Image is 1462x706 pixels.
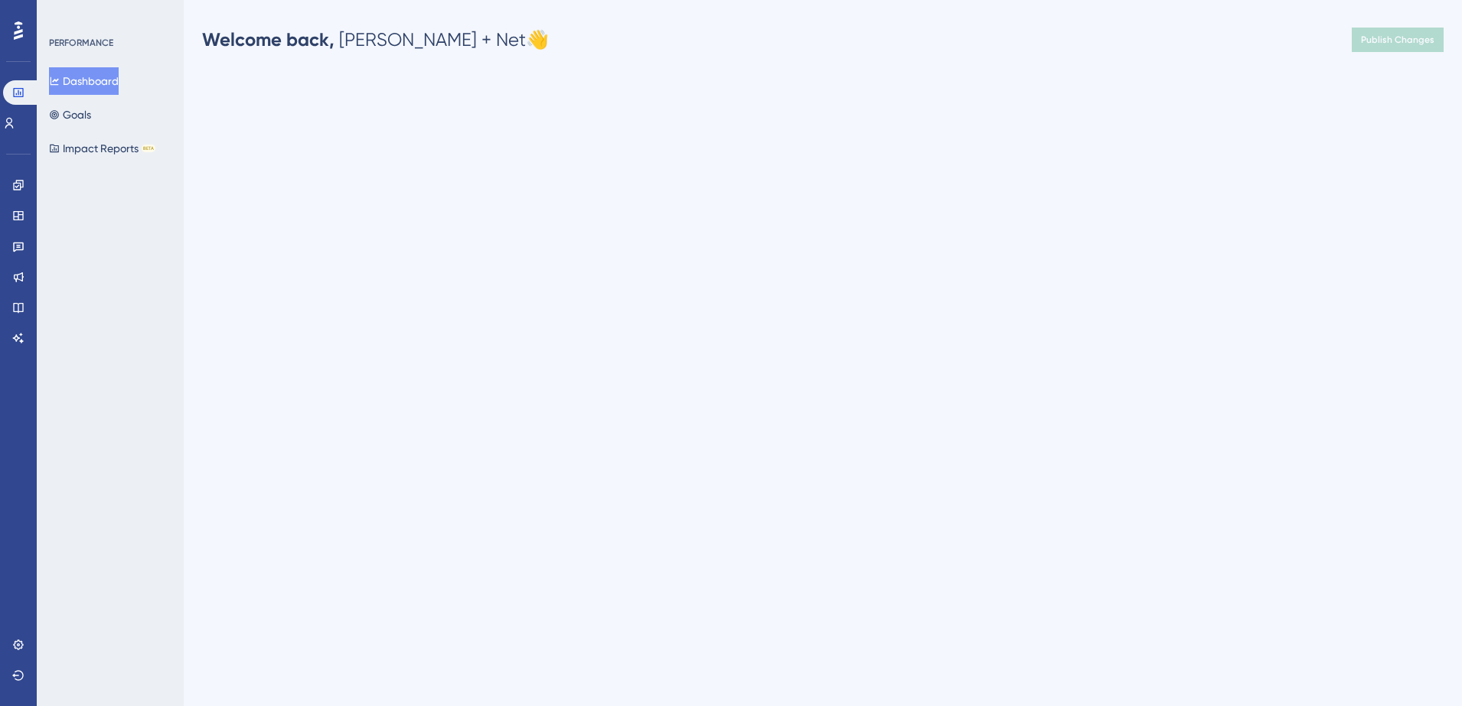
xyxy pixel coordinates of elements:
[49,135,155,162] button: Impact ReportsBETA
[49,101,91,129] button: Goals
[49,67,119,95] button: Dashboard
[202,28,334,50] span: Welcome back,
[142,145,155,152] div: BETA
[1361,34,1434,46] span: Publish Changes
[202,28,549,52] div: [PERSON_NAME] + Net 👋
[1352,28,1444,52] button: Publish Changes
[49,37,113,49] div: PERFORMANCE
